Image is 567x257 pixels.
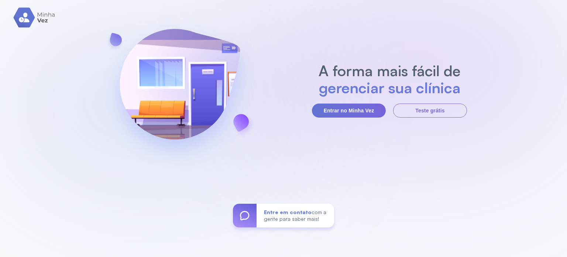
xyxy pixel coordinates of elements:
div: com a gente para saber mais! [257,204,334,227]
img: banner-login.svg [100,9,260,170]
span: Entre em contato [264,209,312,215]
a: Entre em contatocom a gente para saber mais! [233,204,334,227]
h2: gerenciar sua clínica [315,79,464,96]
button: Teste grátis [393,104,467,118]
img: logo.svg [13,7,56,28]
button: Entrar no Minha Vez [312,104,386,118]
h2: A forma mais fácil de [315,62,464,79]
